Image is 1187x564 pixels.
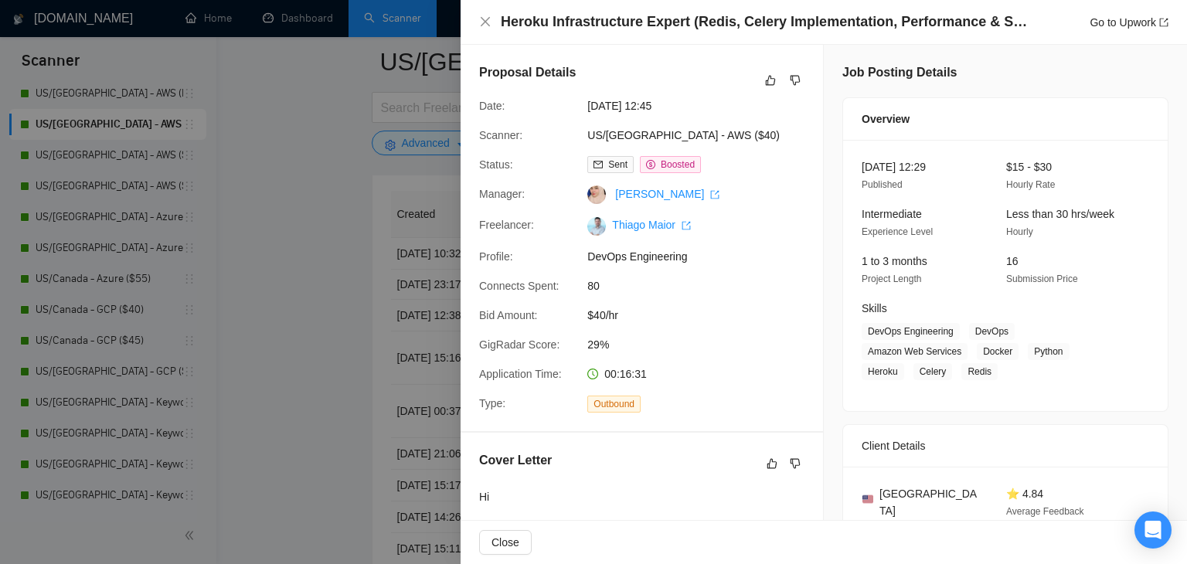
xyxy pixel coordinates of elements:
h5: Proposal Details [479,63,576,82]
span: Outbound [587,396,641,413]
img: c1nIYiYEnWxP2TfA_dGaGsU0yq_D39oq7r38QHb4DlzjuvjqWQxPJgmVLd1BESEi1_ [587,217,606,236]
span: [DATE] 12:29 [862,161,926,173]
button: like [761,71,780,90]
span: DevOps Engineering [862,323,960,340]
span: clock-circle [587,369,598,379]
span: Boosted [661,159,695,170]
span: $15 - $30 [1006,161,1052,173]
span: dislike [790,457,801,470]
h5: Cover Letter [479,451,552,470]
img: 🇺🇸 [862,494,873,505]
span: Application Time: [479,368,562,380]
span: Bid Amount: [479,309,538,321]
span: Close [491,534,519,551]
span: 16 [1006,255,1019,267]
a: Thiago Maior export [612,219,691,231]
span: US/[GEOGRAPHIC_DATA] - AWS ($40) [587,127,819,144]
span: 00:16:31 [604,368,647,380]
a: [PERSON_NAME] export [615,188,719,200]
span: close [479,15,491,28]
span: Hourly Rate [1006,179,1055,190]
h4: Heroku Infrastructure Expert (Redis, Celery Implementation, Performance & Scaling) [501,12,1034,32]
a: Go to Upworkexport [1090,16,1168,29]
span: Manager: [479,188,525,200]
span: Connects Spent: [479,280,559,292]
span: 80 [587,277,819,294]
span: Skills [862,302,887,314]
span: Freelancer: [479,219,534,231]
span: Type: [479,397,505,409]
span: Scanner: [479,129,522,141]
span: export [1159,18,1168,27]
button: like [763,454,781,473]
span: Profile: [479,250,513,263]
button: dislike [786,71,804,90]
span: Sent [608,159,628,170]
div: Client Details [862,425,1149,467]
span: dislike [790,74,801,87]
div: Open Intercom Messenger [1134,511,1172,549]
span: Average Feedback [1006,506,1084,517]
span: mail [593,160,603,169]
span: export [682,221,691,230]
span: [GEOGRAPHIC_DATA] [879,485,981,519]
span: Date: [479,100,505,112]
span: DevOps Engineering [587,248,819,265]
span: like [765,74,776,87]
span: Less than 30 hrs/week [1006,208,1114,220]
span: GigRadar Score: [479,338,559,351]
span: Intermediate [862,208,922,220]
span: Redis [961,363,998,380]
span: Experience Level [862,226,933,237]
span: Python [1028,343,1069,360]
span: Heroku [862,363,904,380]
span: like [767,457,777,470]
button: Close [479,530,532,555]
span: Published [862,179,903,190]
span: 1 to 3 months [862,255,927,267]
span: ⭐ 4.84 [1006,488,1043,500]
span: 29% [587,336,819,353]
span: [DATE] 12:45 [587,97,819,114]
span: Status: [479,158,513,171]
span: $40/hr [587,307,819,324]
span: DevOps [969,323,1015,340]
span: Overview [862,110,910,127]
h5: Job Posting Details [842,63,957,82]
span: dollar [646,160,655,169]
span: export [710,190,719,199]
span: Submission Price [1006,274,1078,284]
span: Docker [977,343,1019,360]
span: Amazon Web Services [862,343,968,360]
button: dislike [786,454,804,473]
span: Hourly [1006,226,1033,237]
span: Project Length [862,274,921,284]
button: Close [479,15,491,29]
span: Celery [913,363,953,380]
